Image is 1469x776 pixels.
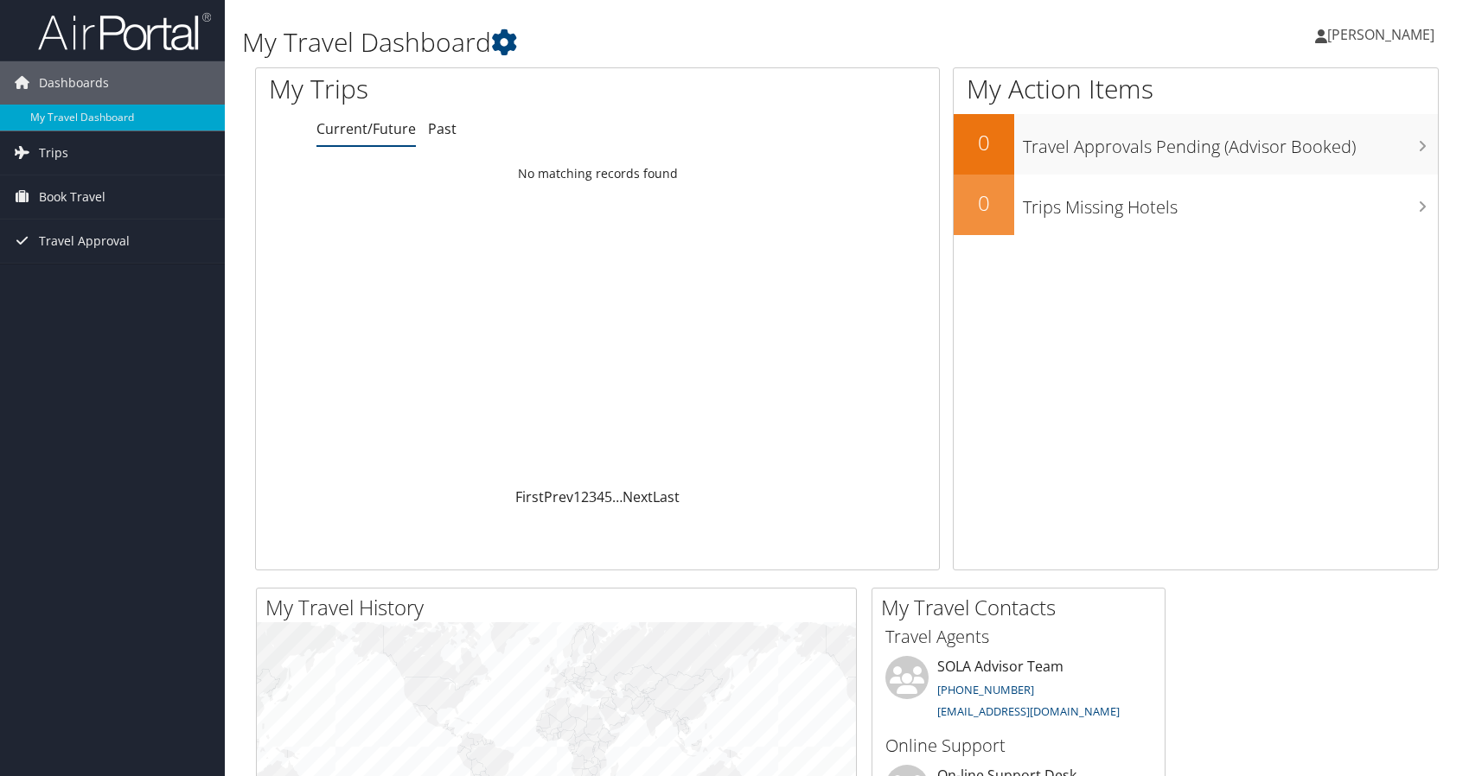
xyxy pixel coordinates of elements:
[265,593,856,622] h2: My Travel History
[242,24,1049,60] h1: My Travel Dashboard
[954,71,1438,107] h1: My Action Items
[954,128,1014,157] h2: 0
[954,114,1438,175] a: 0Travel Approvals Pending (Advisor Booked)
[428,119,457,138] a: Past
[653,487,680,506] a: Last
[881,593,1165,622] h2: My Travel Contacts
[515,487,544,506] a: First
[39,131,68,175] span: Trips
[954,188,1014,218] h2: 0
[39,219,130,263] span: Travel Approval
[256,158,939,189] td: No matching records found
[39,61,109,105] span: Dashboards
[1023,187,1438,219] h3: Trips Missing Hotels
[39,175,105,219] span: Book Travel
[316,119,416,138] a: Current/Future
[877,656,1160,727] li: SOLA Advisor Team
[885,734,1152,758] h3: Online Support
[269,71,642,107] h1: My Trips
[1023,126,1438,159] h3: Travel Approvals Pending (Advisor Booked)
[885,625,1152,649] h3: Travel Agents
[544,487,573,506] a: Prev
[937,682,1034,697] a: [PHONE_NUMBER]
[581,487,589,506] a: 2
[1315,9,1452,60] a: [PERSON_NAME]
[573,487,581,506] a: 1
[589,487,597,506] a: 3
[597,487,604,506] a: 4
[612,487,623,506] span: …
[954,175,1438,235] a: 0Trips Missing Hotels
[937,703,1120,719] a: [EMAIL_ADDRESS][DOMAIN_NAME]
[604,487,612,506] a: 5
[623,487,653,506] a: Next
[1327,25,1434,44] span: [PERSON_NAME]
[38,11,211,52] img: airportal-logo.png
